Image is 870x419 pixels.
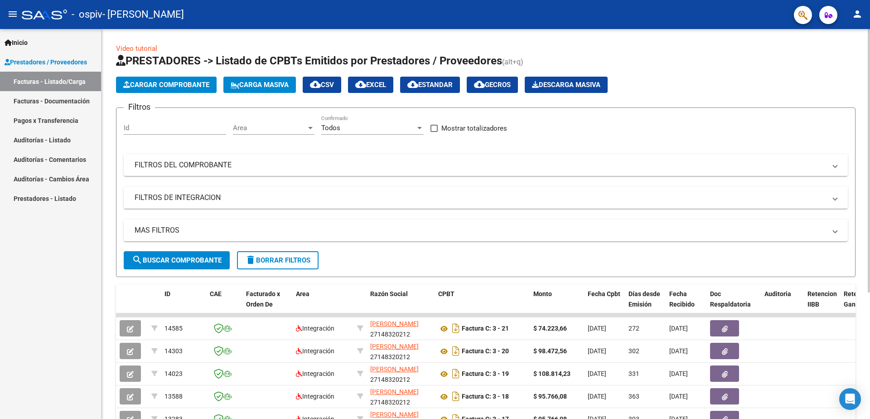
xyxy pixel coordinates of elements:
[321,124,340,132] span: Todos
[467,77,518,93] button: Gecros
[246,290,280,308] span: Facturado x Orden De
[355,81,386,89] span: EXCEL
[233,124,306,132] span: Area
[584,284,625,324] datatable-header-cell: Fecha Cpbt
[367,284,435,324] datatable-header-cell: Razón Social
[355,79,366,90] mat-icon: cloud_download
[669,393,688,400] span: [DATE]
[296,290,309,297] span: Area
[669,347,688,355] span: [DATE]
[116,77,217,93] button: Cargar Comprobante
[533,393,567,400] strong: $ 95.766,08
[669,325,688,332] span: [DATE]
[123,81,209,89] span: Cargar Comprobante
[296,393,334,400] span: Integración
[462,325,509,332] strong: Factura C: 3 - 21
[223,77,296,93] button: Carga Masiva
[242,284,292,324] datatable-header-cell: Facturado x Orden De
[462,348,509,355] strong: Factura C: 3 - 20
[370,388,419,395] span: [PERSON_NAME]
[292,284,353,324] datatable-header-cell: Area
[303,77,341,93] button: CSV
[666,284,706,324] datatable-header-cell: Fecha Recibido
[588,290,620,297] span: Fecha Cpbt
[206,284,242,324] datatable-header-cell: CAE
[132,254,143,265] mat-icon: search
[628,370,639,377] span: 331
[474,81,511,89] span: Gecros
[588,393,606,400] span: [DATE]
[628,393,639,400] span: 363
[231,81,289,89] span: Carga Masiva
[669,290,695,308] span: Fecha Recibido
[407,81,453,89] span: Estandar
[525,77,608,93] app-download-masive: Descarga masiva de comprobantes (adjuntos)
[370,320,419,327] span: [PERSON_NAME]
[348,77,393,93] button: EXCEL
[210,290,222,297] span: CAE
[530,284,584,324] datatable-header-cell: Monto
[533,370,570,377] strong: $ 108.814,23
[370,343,419,350] span: [PERSON_NAME]
[407,79,418,90] mat-icon: cloud_download
[164,347,183,355] span: 14303
[296,347,334,355] span: Integración
[852,9,863,19] mat-icon: person
[370,341,431,361] div: 27148320212
[525,77,608,93] button: Descarga Masiva
[502,58,523,66] span: (alt+q)
[625,284,666,324] datatable-header-cell: Días desde Emisión
[588,347,606,355] span: [DATE]
[532,81,600,89] span: Descarga Masiva
[245,254,256,265] mat-icon: delete
[839,388,861,410] div: Open Intercom Messenger
[245,256,310,264] span: Borrar Filtros
[132,256,222,264] span: Buscar Comprobante
[706,284,761,324] datatable-header-cell: Doc Respaldatoria
[164,370,183,377] span: 14023
[710,290,751,308] span: Doc Respaldatoria
[164,290,170,297] span: ID
[462,393,509,400] strong: Factura C: 3 - 18
[5,57,87,67] span: Prestadores / Proveedores
[462,370,509,378] strong: Factura C: 3 - 19
[450,366,462,381] i: Descargar documento
[370,319,431,338] div: 27148320212
[533,290,552,297] span: Monto
[370,387,431,406] div: 27148320212
[135,225,826,235] mat-panel-title: MAS FILTROS
[533,325,567,332] strong: $ 74.223,66
[628,347,639,355] span: 302
[237,251,319,269] button: Borrar Filtros
[450,389,462,404] i: Descargar documento
[370,411,419,418] span: [PERSON_NAME]
[124,101,155,113] h3: Filtros
[441,123,507,134] span: Mostrar totalizadores
[5,38,28,48] span: Inicio
[102,5,184,24] span: - [PERSON_NAME]
[370,364,431,383] div: 27148320212
[124,154,848,176] mat-expansion-panel-header: FILTROS DEL COMPROBANTE
[296,325,334,332] span: Integración
[370,365,419,373] span: [PERSON_NAME]
[116,54,502,67] span: PRESTADORES -> Listado de CPBTs Emitidos por Prestadores / Proveedores
[7,9,18,19] mat-icon: menu
[435,284,530,324] datatable-header-cell: CPBT
[296,370,334,377] span: Integración
[310,81,334,89] span: CSV
[135,193,826,203] mat-panel-title: FILTROS DE INTEGRACION
[116,44,157,53] a: Video tutorial
[761,284,804,324] datatable-header-cell: Auditoria
[370,290,408,297] span: Razón Social
[72,5,102,24] span: - ospiv
[588,325,606,332] span: [DATE]
[669,370,688,377] span: [DATE]
[124,251,230,269] button: Buscar Comprobante
[135,160,826,170] mat-panel-title: FILTROS DEL COMPROBANTE
[450,344,462,358] i: Descargar documento
[804,284,840,324] datatable-header-cell: Retencion IIBB
[124,187,848,209] mat-expansion-panel-header: FILTROS DE INTEGRACION
[474,79,485,90] mat-icon: cloud_download
[450,321,462,336] i: Descargar documento
[533,347,567,355] strong: $ 98.472,56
